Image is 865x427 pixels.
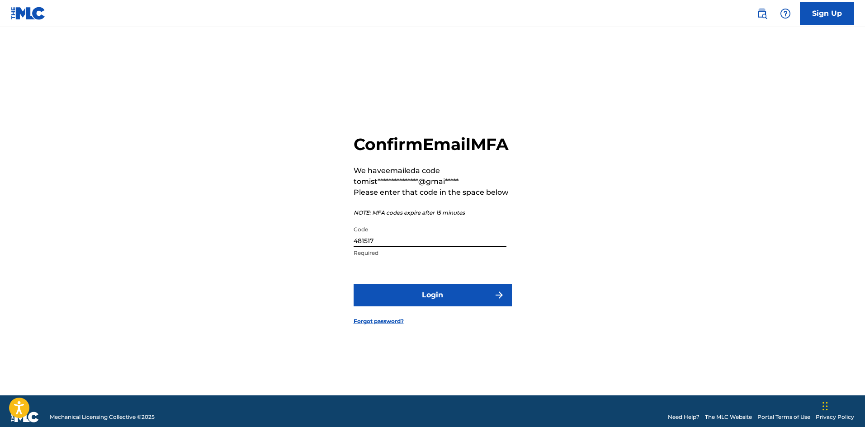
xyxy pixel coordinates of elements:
a: Portal Terms of Use [757,413,810,421]
button: Login [354,284,512,306]
a: Sign Up [800,2,854,25]
iframe: Chat Widget [820,384,865,427]
span: Mechanical Licensing Collective © 2025 [50,413,155,421]
p: Please enter that code in the space below [354,187,512,198]
div: Widget de chat [820,384,865,427]
a: Need Help? [668,413,700,421]
div: Arrastrar [822,393,828,420]
img: search [756,8,767,19]
h2: Confirm Email MFA [354,134,512,155]
a: The MLC Website [705,413,752,421]
a: Forgot password? [354,317,404,325]
div: Help [776,5,794,23]
img: MLC Logo [11,7,46,20]
img: help [780,8,791,19]
a: Privacy Policy [816,413,854,421]
p: NOTE: MFA codes expire after 15 minutes [354,209,512,217]
img: logo [11,412,39,422]
p: Required [354,249,506,257]
img: f7272a7cc735f4ea7f67.svg [494,290,505,300]
a: Public Search [753,5,771,23]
